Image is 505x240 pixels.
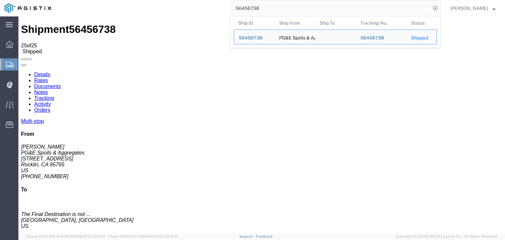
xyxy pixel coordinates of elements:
span: Copyright © [DATE]-[DATE] Agistix Inc., All Rights Reserved [396,234,497,239]
th: Status [406,16,437,30]
div: PG&E Spoils & Aggregates [279,30,311,44]
span: Client: 2025.18.0-7346316 [108,234,178,238]
input: Search for shipment number, reference number [231,0,431,16]
button: [PERSON_NAME] [450,4,496,12]
th: Ship To [315,16,356,30]
div: Shipped [411,35,432,41]
span: 56456738 [239,35,262,40]
img: logo [5,3,51,13]
span: Lorretta Ayala [450,5,488,12]
th: Tracking Nu. [356,16,407,30]
th: Ship From [275,16,315,30]
span: Server: 2025.18.0-4e47823f9d1 [26,234,105,238]
span: 56456738 [360,35,384,40]
span: [DATE] 08:10:16 [152,234,178,238]
th: Ship ID [234,16,275,30]
span: [DATE] 10:23:21 [80,234,105,238]
div: 56456738 [239,35,270,41]
table: Search Results [234,16,440,48]
iframe: FS Legacy Container [18,16,505,233]
div: 56456738 [360,35,402,41]
a: Feedback [256,234,273,238]
a: Support [239,234,256,238]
